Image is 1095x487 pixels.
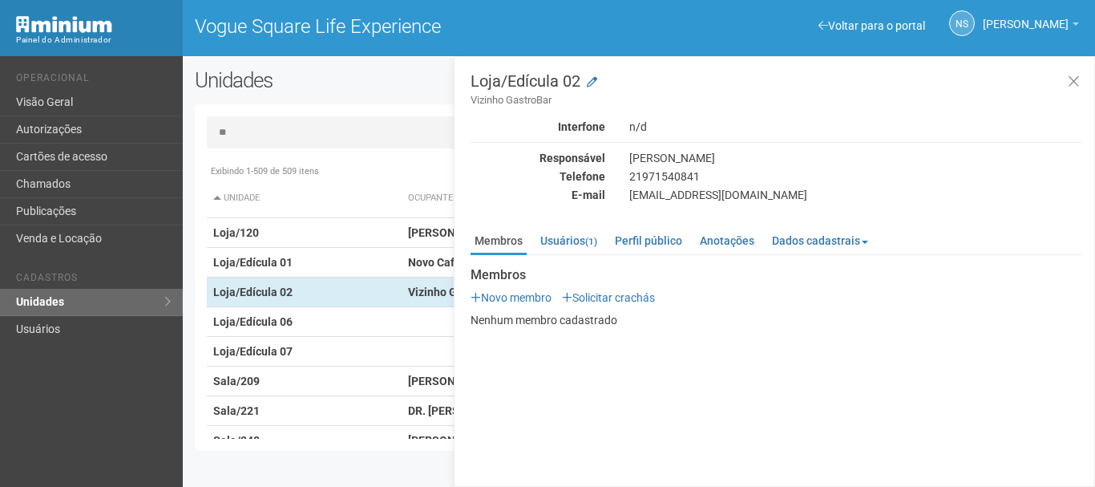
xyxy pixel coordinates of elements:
div: Exibindo 1-509 de 509 itens [207,164,1071,179]
strong: Sala/248 [213,434,260,447]
th: Unidade: activate to sort column descending [207,179,402,218]
span: Nicolle Silva [983,2,1069,30]
h1: Vogue Square Life Experience [195,16,627,37]
div: Telefone [459,169,617,184]
strong: [PERSON_NAME] [408,226,495,239]
div: [EMAIL_ADDRESS][DOMAIN_NAME] [617,188,1094,202]
strong: [PERSON_NAME] [408,375,495,388]
a: [PERSON_NAME] [983,20,1079,33]
strong: Loja/Edícula 02 [213,286,293,298]
a: Modificar a unidade [587,75,597,91]
a: Membros [471,229,527,255]
div: Responsável [459,151,617,165]
h2: Unidades [195,68,551,92]
img: Minium [16,16,112,33]
a: Perfil público [611,229,686,253]
a: Usuários(1) [536,229,601,253]
a: Anotações [696,229,758,253]
div: Interfone [459,120,617,134]
strong: Loja/Edícula 06 [213,315,293,328]
strong: Loja/120 [213,226,259,239]
th: Ocupante: activate to sort column ascending [402,179,760,218]
strong: Sala/221 [213,404,260,417]
div: 21971540841 [617,169,1094,184]
small: Vizinho GastroBar [471,93,1082,108]
a: Novo membro [471,291,552,304]
strong: Sala/209 [213,375,260,388]
div: [PERSON_NAME] [617,151,1094,165]
div: n/d [617,120,1094,134]
strong: Novo Café [408,256,461,269]
div: E-mail [459,188,617,202]
a: Solicitar crachás [562,291,655,304]
strong: Loja/Edícula 07 [213,345,293,358]
strong: [PERSON_NAME] [408,434,495,447]
a: Dados cadastrais [768,229,872,253]
div: Painel do Administrador [16,33,171,47]
strong: Membros [471,268,1082,282]
strong: Loja/Edícula 01 [213,256,293,269]
li: Operacional [16,72,171,89]
a: NS [949,10,975,36]
h3: Loja/Edícula 02 [471,73,1082,108]
small: (1) [585,236,597,247]
li: Cadastros [16,272,171,289]
strong: DR. [PERSON_NAME] [408,404,515,417]
a: Voltar para o portal [818,19,925,32]
p: Nenhum membro cadastrado [471,313,1082,327]
strong: Vizinho GastroBar [408,286,501,298]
